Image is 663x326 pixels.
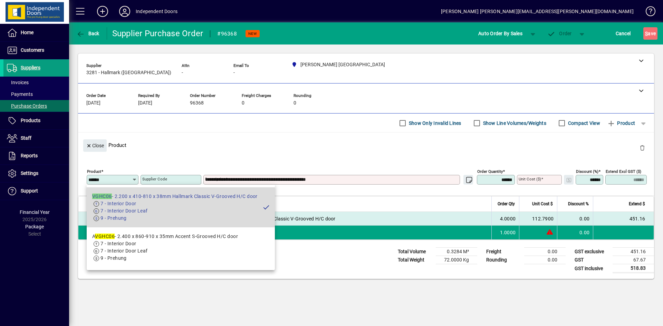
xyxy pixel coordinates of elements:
td: GST [571,256,613,264]
td: 0.00 [557,212,593,226]
span: 0 [242,100,244,106]
mat-label: Discount (%) [576,169,598,174]
td: 72.0000 Kg [436,256,477,264]
div: Independent Doors [136,6,177,17]
div: [PERSON_NAME] [PERSON_NAME][EMAIL_ADDRESS][PERSON_NAME][DOMAIN_NAME] [441,6,634,17]
button: Profile [114,5,136,18]
a: Purchase Orders [3,100,69,112]
a: Knowledge Base [641,1,654,24]
span: Financial Year [20,209,50,215]
span: 2.200 x 810 x 38mm Hallmark Classic V-Grooved H/C door [206,215,336,222]
button: Auto Order By Sales [475,27,526,40]
app-page-header-button: Delete [634,145,651,151]
span: Close [86,140,104,151]
span: 3281 - Hallmark ([GEOGRAPHIC_DATA]) [86,70,171,76]
a: Reports [3,147,69,165]
span: [DATE] [138,100,152,106]
span: Item [105,200,113,208]
div: VGHC06 [104,215,123,222]
span: - [233,70,235,76]
div: Supplier Purchase Order [112,28,203,39]
span: Unit Cost $ [532,200,553,208]
span: 96368 [190,100,204,106]
span: Supplier Code [146,200,172,208]
button: Add [92,5,114,18]
span: [DATE] [86,100,100,106]
td: Total Volume [394,248,436,256]
mat-label: Description [205,177,225,181]
td: 0.00 [524,248,566,256]
span: Discount % [568,200,589,208]
span: Suppliers [21,65,40,70]
span: Order [547,31,572,36]
div: #96368 [217,28,237,39]
button: Close [83,139,107,152]
span: Extend $ [629,200,645,208]
a: Support [3,182,69,200]
mat-label: Supplier Code [142,177,167,181]
a: Invoices [3,77,69,88]
a: Payments [3,88,69,100]
td: Rounding [483,256,524,264]
div: Product [78,132,654,158]
mat-label: Product [87,169,101,174]
td: 67.67 [613,256,654,264]
a: Settings [3,165,69,182]
span: Back [76,31,99,36]
span: 0 [294,100,296,106]
span: NEW [248,31,257,36]
span: S [645,31,648,36]
span: Customers [21,47,44,53]
td: 0.00 [524,256,566,264]
button: Back [75,27,101,40]
span: Products [21,118,40,123]
td: 518.83 [613,264,654,273]
span: Support [21,188,38,194]
button: Save [643,27,657,40]
td: Freight [483,248,524,256]
mat-label: Unit Cost ($) [519,177,541,181]
a: Staff [3,130,69,147]
span: Reports [21,153,38,158]
a: Customers [3,42,69,59]
td: 451.16 [613,248,654,256]
td: GST exclusive [571,248,613,256]
label: Compact View [567,120,600,127]
button: Order [544,27,575,40]
span: Settings [21,170,38,176]
td: 4.0000 [491,212,519,226]
span: Package [25,224,44,229]
span: Staff [21,135,31,141]
td: 451.16 [593,212,654,226]
mat-error: Required [205,185,469,192]
td: 112.7900 [519,212,557,226]
a: Home [3,24,69,41]
label: Show Line Volumes/Weights [482,120,546,127]
a: Products [3,112,69,129]
span: Payments [7,91,33,97]
span: Order Qty [498,200,515,208]
td: 1.0000 [491,226,519,239]
button: Delete [634,139,651,156]
span: Auto Order By Sales [478,28,522,39]
span: Home [21,30,33,35]
app-page-header-button: Back [69,27,107,40]
app-page-header-button: Close [81,142,108,148]
label: Show Only Invalid Lines [407,120,461,127]
mat-label: Order Quantity [477,169,503,174]
mat-label: Extend excl GST ($) [606,169,641,174]
td: 0.00 [557,226,593,239]
span: Purchase Orders [7,103,47,109]
td: 0.3284 M³ [436,248,477,256]
span: - [182,70,183,76]
button: Cancel [614,27,633,40]
td: GST inclusive [571,264,613,273]
span: Cancel [616,28,631,39]
td: Total Weight [394,256,436,264]
span: Invoices [7,80,29,85]
span: Description [207,200,228,208]
span: ave [645,28,656,39]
